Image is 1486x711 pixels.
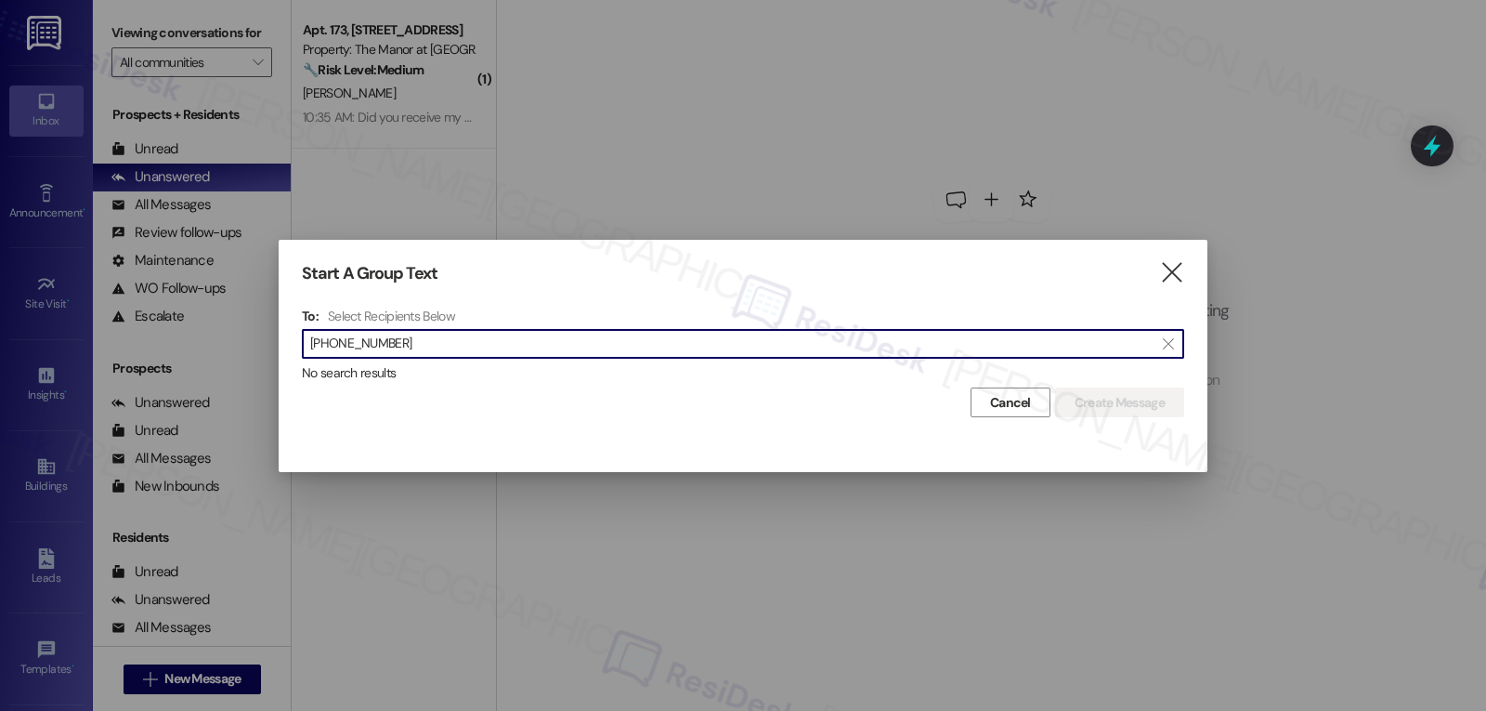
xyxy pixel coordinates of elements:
span: Cancel [990,393,1031,413]
h3: Start A Group Text [302,263,437,284]
span: Create Message [1075,393,1165,413]
i:  [1159,263,1184,283]
i:  [1163,336,1173,351]
button: Clear text [1154,330,1183,358]
h4: Select Recipients Below [328,308,455,324]
div: No search results [302,363,1184,383]
button: Cancel [971,388,1050,417]
h3: To: [302,308,319,324]
input: Search for any contact or apartment [310,331,1154,357]
button: Create Message [1055,388,1184,417]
